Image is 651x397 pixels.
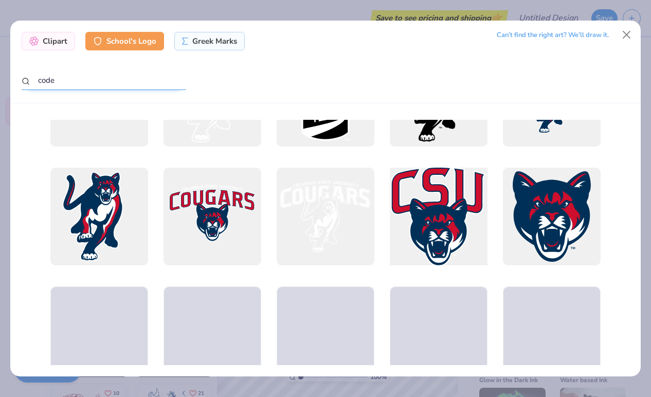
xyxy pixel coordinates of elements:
div: Clipart [22,32,75,50]
button: Close [617,25,637,44]
div: Greek Marks [174,32,245,50]
input: Search by name [22,71,186,90]
div: School's Logo [85,32,164,50]
div: Can’t find the right art? We’ll draw it. [497,26,609,44]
